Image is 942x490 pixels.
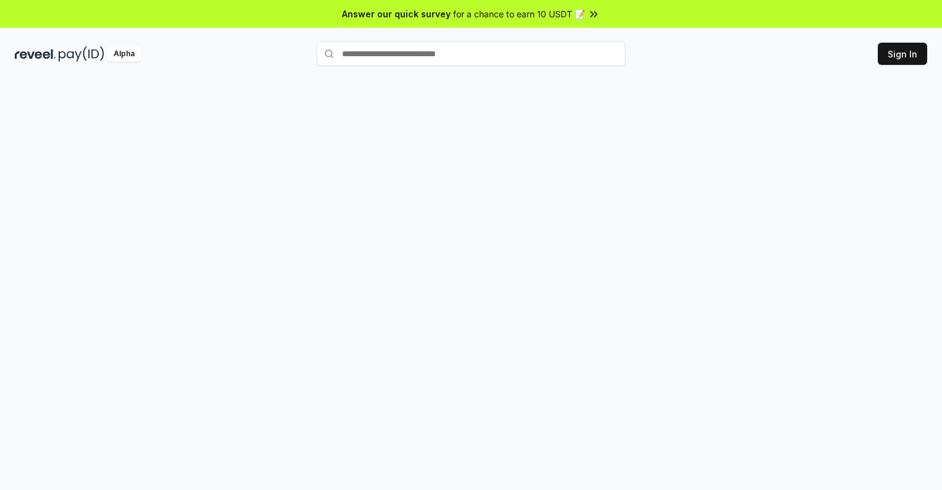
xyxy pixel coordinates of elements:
[59,46,104,62] img: pay_id
[878,43,927,65] button: Sign In
[453,7,585,20] span: for a chance to earn 10 USDT 📝
[342,7,451,20] span: Answer our quick survey
[107,46,141,62] div: Alpha
[15,46,56,62] img: reveel_dark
